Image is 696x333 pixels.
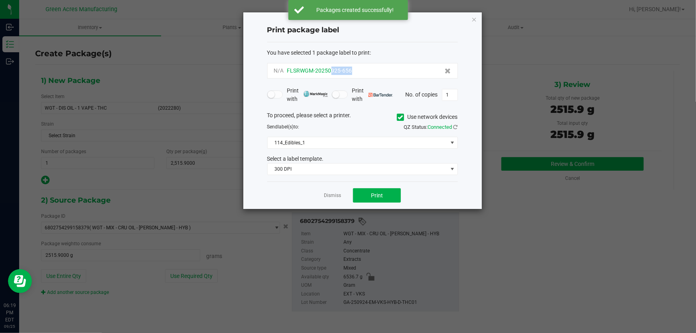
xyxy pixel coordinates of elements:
span: QZ Status: [404,124,458,130]
span: Print [371,192,383,199]
div: : [267,49,458,57]
span: N/A [274,67,284,74]
span: Connected [428,124,452,130]
h4: Print package label [267,25,458,35]
div: Select a label template. [261,155,464,163]
img: bartender.png [369,93,393,97]
span: No. of copies [406,91,438,97]
div: Packages created successfully! [308,6,402,14]
a: Dismiss [324,192,341,199]
span: Send to: [267,124,300,130]
span: FLSRWGM-20250925-656 [287,67,352,74]
img: mark_magic_cybra.png [304,91,328,97]
span: Print with [287,87,328,103]
div: To proceed, please select a printer. [261,111,464,123]
button: Print [353,188,401,203]
label: Use network devices [397,113,458,121]
span: You have selected 1 package label to print [267,49,370,56]
span: 114_Edibles_1 [268,137,448,148]
span: Print with [352,87,393,103]
span: label(s) [278,124,294,130]
span: 300 DPI [268,164,448,175]
iframe: Resource center [8,269,32,293]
